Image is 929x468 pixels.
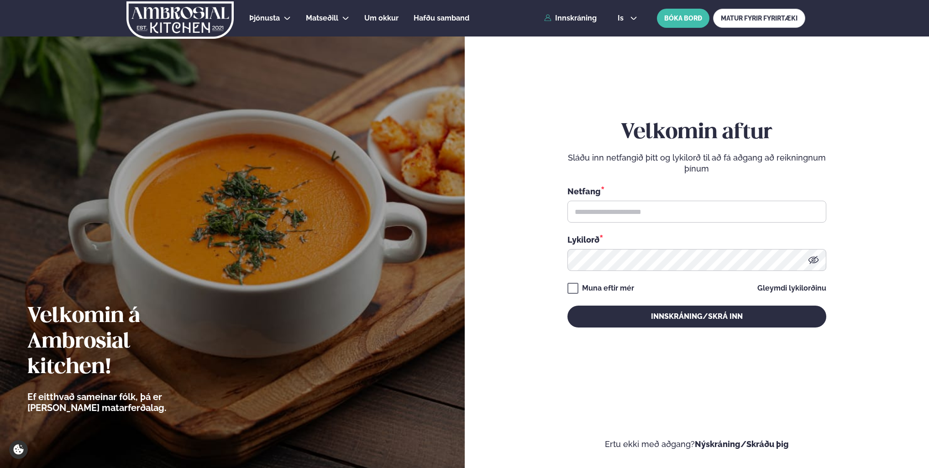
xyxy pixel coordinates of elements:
[567,120,826,146] h2: Velkomin aftur
[27,391,217,413] p: Ef eitthvað sameinar fólk, þá er [PERSON_NAME] matarferðalag.
[414,14,469,22] span: Hafðu samband
[364,14,399,22] span: Um okkur
[364,13,399,24] a: Um okkur
[492,439,902,450] p: Ertu ekki með aðgang?
[567,234,826,245] div: Lykilorð
[567,306,826,328] button: Innskráning/Skrá inn
[757,285,826,292] a: Gleymdi lykilorðinu
[9,440,28,459] a: Cookie settings
[249,13,280,24] a: Þjónusta
[695,439,789,449] a: Nýskráning/Skráðu þig
[544,14,597,22] a: Innskráning
[567,152,826,174] p: Sláðu inn netfangið þitt og lykilorð til að fá aðgang að reikningnum þínum
[713,9,805,28] a: MATUR FYRIR FYRIRTÆKI
[610,15,645,22] button: is
[306,13,338,24] a: Matseðill
[27,304,217,380] h2: Velkomin á Ambrosial kitchen!
[414,13,469,24] a: Hafðu samband
[126,1,235,39] img: logo
[567,185,826,197] div: Netfang
[306,14,338,22] span: Matseðill
[249,14,280,22] span: Þjónusta
[657,9,709,28] button: BÓKA BORÐ
[618,15,626,22] span: is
